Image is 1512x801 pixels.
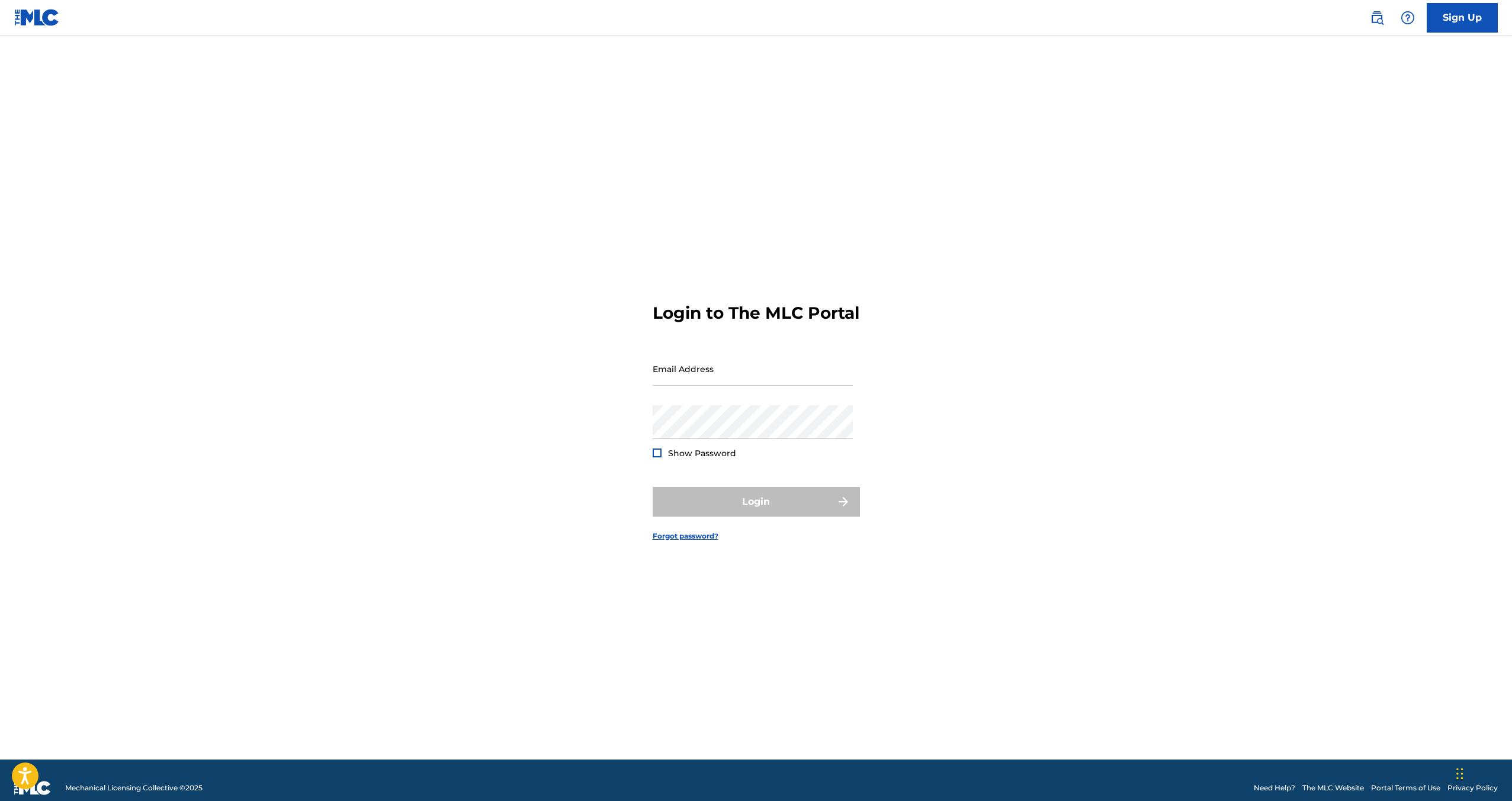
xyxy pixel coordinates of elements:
a: Sign Up [1427,3,1498,33]
a: Forgot password? [653,531,718,542]
h3: Login to The MLC Portal [653,303,859,323]
a: Public Search [1365,6,1389,30]
span: Show Password [668,448,736,459]
a: Privacy Policy [1447,783,1498,793]
img: logo [14,781,51,795]
a: The MLC Website [1302,783,1364,793]
div: Help [1396,6,1420,30]
a: Need Help? [1254,783,1295,793]
img: MLC Logo [14,9,60,26]
iframe: Chat Widget [1453,744,1512,801]
img: help [1401,11,1415,25]
div: Drag [1456,756,1463,792]
span: Mechanical Licensing Collective © 2025 [65,783,203,793]
a: Portal Terms of Use [1371,783,1440,793]
img: search [1370,11,1384,25]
